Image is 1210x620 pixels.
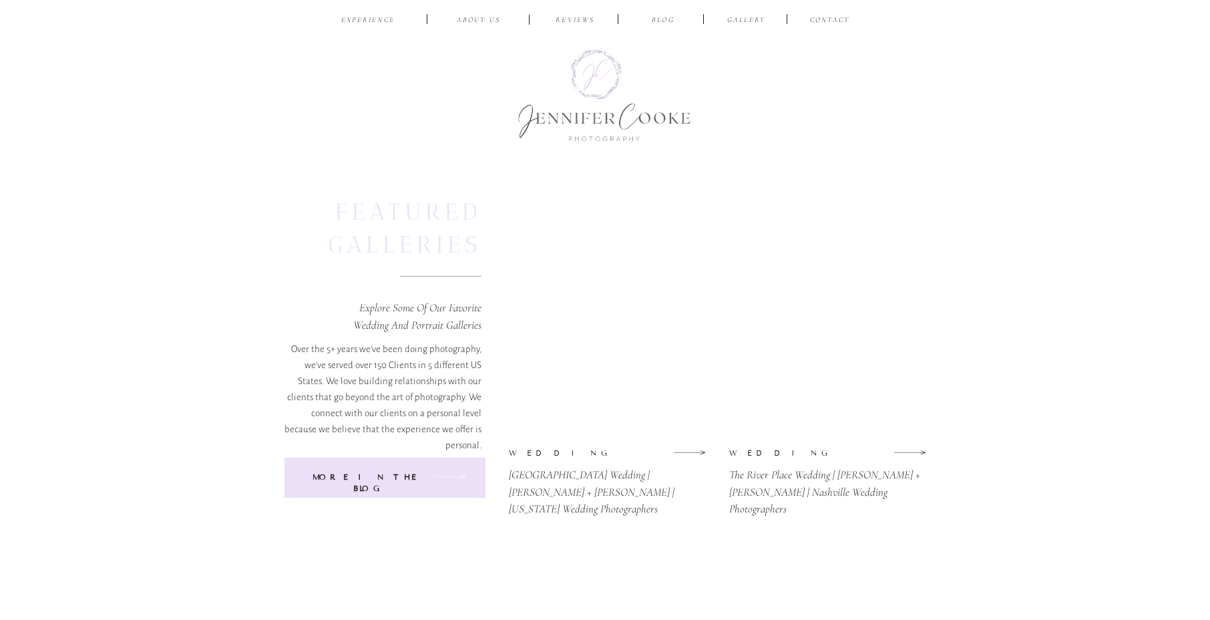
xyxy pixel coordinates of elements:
[337,15,399,27] a: EXPERIENCE
[642,15,684,27] a: BLOG
[729,466,924,499] a: The River Place Wedding | [PERSON_NAME] + [PERSON_NAME] | Nashville Wedding Photographers
[807,15,852,27] a: CONTACT
[305,472,428,484] a: more in the BlOG
[724,15,769,27] a: Gallery
[313,472,420,493] b: more in the BlOG
[447,15,510,27] a: ABOUT US
[509,448,560,458] p: wedding
[509,466,704,499] a: [GEOGRAPHIC_DATA] Wedding | [PERSON_NAME] + [PERSON_NAME] | [US_STATE] Wedding Photographers
[277,196,481,261] h2: FEATURED GALLERIES
[281,341,481,438] p: Over the 5+ years we've been doing photography, we've served over 150 Clients in 5 different US S...
[332,299,481,332] p: Explore some of Our favorite wedding and portrait galleries
[544,15,607,27] a: reviews
[729,448,781,458] p: wedding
